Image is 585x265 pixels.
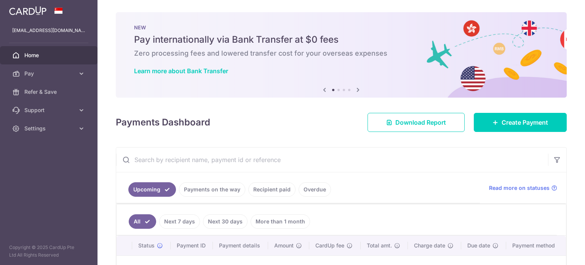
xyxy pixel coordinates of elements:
[414,242,445,249] span: Charge date
[368,113,465,132] a: Download Report
[248,182,296,197] a: Recipient paid
[9,6,46,15] img: CardUp
[12,27,85,34] p: [EMAIL_ADDRESS][DOMAIN_NAME]
[274,242,294,249] span: Amount
[116,116,210,129] h4: Payments Dashboard
[315,242,344,249] span: CardUp fee
[129,214,156,229] a: All
[159,214,200,229] a: Next 7 days
[116,148,548,172] input: Search by recipient name, payment id or reference
[171,236,213,255] th: Payment ID
[474,113,567,132] a: Create Payment
[213,236,268,255] th: Payment details
[24,106,75,114] span: Support
[24,88,75,96] span: Refer & Save
[134,34,548,46] h5: Pay internationally via Bank Transfer at $0 fees
[138,242,155,249] span: Status
[203,214,248,229] a: Next 30 days
[179,182,245,197] a: Payments on the way
[251,214,310,229] a: More than 1 month
[24,51,75,59] span: Home
[502,118,548,127] span: Create Payment
[134,67,228,75] a: Learn more about Bank Transfer
[467,242,490,249] span: Due date
[134,24,548,31] p: NEW
[367,242,392,249] span: Total amt.
[24,70,75,77] span: Pay
[24,125,75,132] span: Settings
[128,182,176,197] a: Upcoming
[489,184,557,192] a: Read more on statuses
[506,236,566,255] th: Payment method
[395,118,446,127] span: Download Report
[299,182,331,197] a: Overdue
[116,12,567,98] img: Bank transfer banner
[489,184,550,192] span: Read more on statuses
[134,49,548,58] h6: Zero processing fees and lowered transfer cost for your overseas expenses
